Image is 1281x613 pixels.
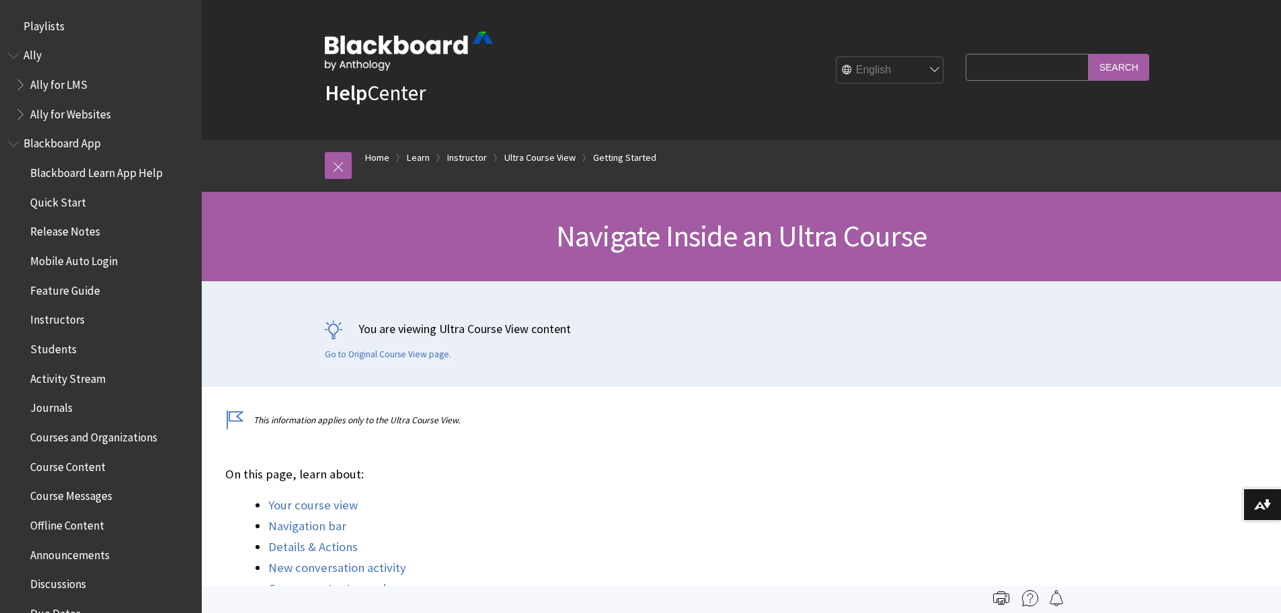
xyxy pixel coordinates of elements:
[225,414,1059,427] p: This information applies only to the Ultra Course View.
[1022,590,1038,606] img: More help
[447,149,487,166] a: Instructor
[268,518,346,534] a: Navigation bar
[268,497,358,513] a: Your course view
[30,397,73,415] span: Journals
[30,250,118,268] span: Mobile Auto Login
[30,221,100,239] span: Release Notes
[504,149,576,166] a: Ultra Course View
[325,79,367,106] strong: Help
[556,217,927,254] span: Navigate Inside an Ultra Course
[8,44,194,126] nav: Book outline for Anthology Ally Help
[30,309,85,327] span: Instructors
[325,32,493,71] img: Blackboard by Anthology
[24,44,42,63] span: Ally
[30,103,111,121] span: Ally for Websites
[30,426,157,444] span: Courses and Organizations
[325,79,426,106] a: HelpCenter
[30,514,104,532] span: Offline Content
[593,149,656,166] a: Getting Started
[225,466,1059,483] p: On this page, learn about:
[1048,590,1064,606] img: Follow this page
[407,149,430,166] a: Learn
[30,338,77,356] span: Students
[30,161,163,180] span: Blackboard Learn App Help
[24,15,65,33] span: Playlists
[325,320,1159,337] p: You are viewing Ultra Course View content
[30,544,110,562] span: Announcements
[30,191,86,209] span: Quick Start
[993,590,1009,606] img: Print
[30,456,106,474] span: Course Content
[30,485,112,503] span: Course Messages
[325,349,451,361] a: Go to Original Course View page.
[268,539,358,555] a: Details & Actions
[8,15,194,38] nav: Book outline for Playlists
[30,573,86,591] span: Discussions
[1089,54,1149,80] input: Search
[30,279,100,297] span: Feature Guide
[30,367,106,386] span: Activity Stream
[365,149,389,166] a: Home
[24,133,101,151] span: Blackboard App
[837,57,944,84] select: Site Language Selector
[268,560,406,576] a: New conversation activity
[268,581,389,597] a: Course content search
[30,73,87,92] span: Ally for LMS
